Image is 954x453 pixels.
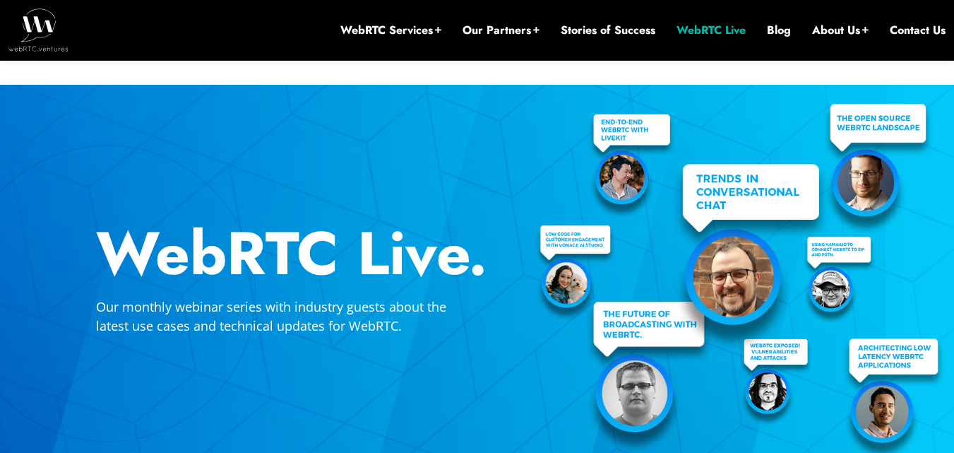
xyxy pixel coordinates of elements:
a: WebRTC Live [676,23,746,38]
a: About Us [812,23,869,38]
img: WebRTC.ventures [8,8,68,51]
p: Our monthly webinar series with industry guests about the latest use cases and technical updates ... [96,298,477,336]
a: Contact Us [890,23,946,38]
a: WebRTC Services [340,23,441,38]
a: Blog [767,23,791,38]
a: Stories of Success [561,23,655,38]
a: Our Partners [463,23,539,38]
h2: WebRTC Live. [96,223,859,283]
